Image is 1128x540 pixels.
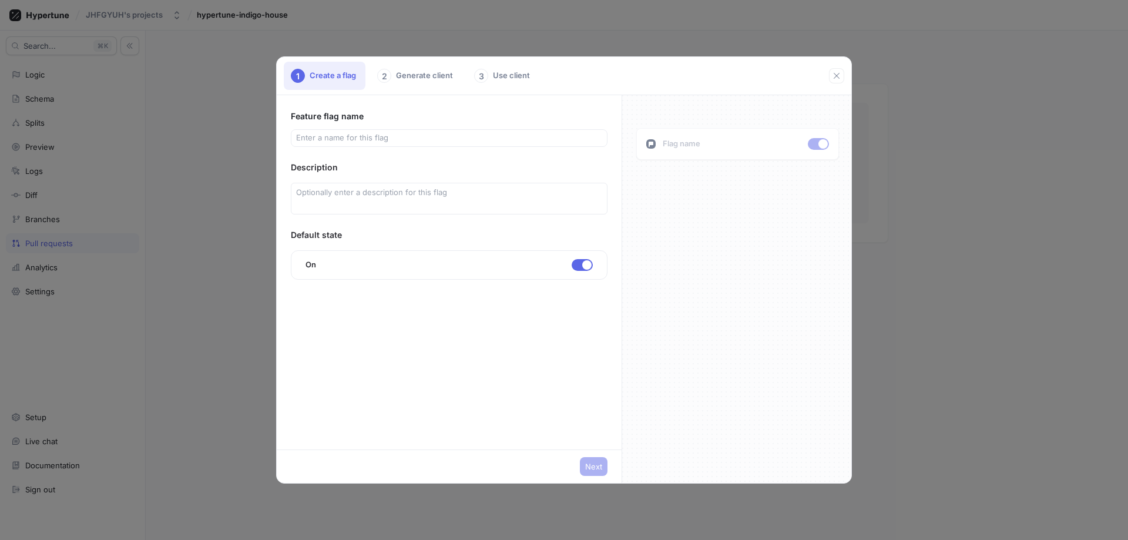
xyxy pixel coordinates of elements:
[663,138,700,150] p: Flag name
[291,161,607,173] div: Description
[377,69,391,83] div: 2
[467,62,539,90] div: Use client
[291,69,305,83] div: 1
[291,229,607,241] div: Default state
[296,132,602,144] input: Enter a name for this flag
[305,259,317,271] p: On
[580,457,607,476] button: Next
[585,463,602,470] span: Next
[284,62,365,90] div: Create a flag
[474,69,488,83] div: 3
[291,109,607,123] div: Feature flag name
[370,62,462,90] div: Generate client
